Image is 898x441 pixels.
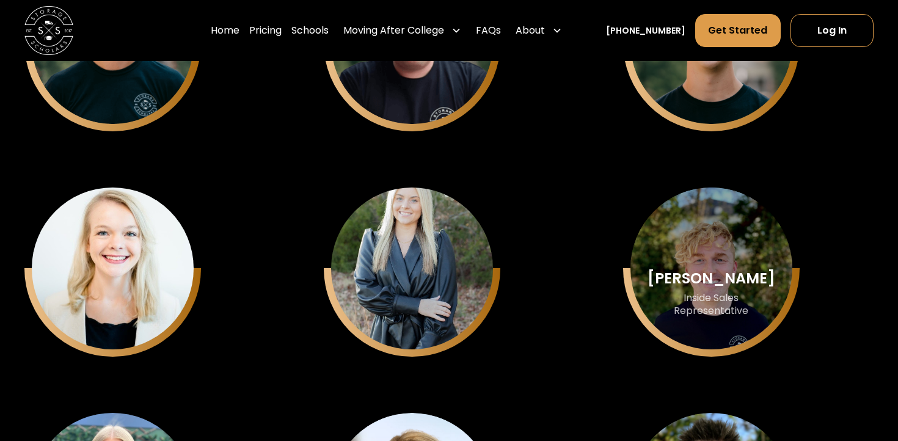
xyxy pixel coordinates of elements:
[511,13,567,48] div: About
[249,13,282,48] a: Pricing
[338,13,466,48] div: Moving After College
[516,23,545,38] div: About
[790,14,874,47] a: Log In
[649,292,774,318] div: Inside Sales Representative
[24,6,73,55] img: Storage Scholars main logo
[476,13,501,48] a: FAQs
[211,13,239,48] a: Home
[648,271,775,286] div: [PERSON_NAME]
[606,24,685,37] a: [PHONE_NUMBER]
[291,13,329,48] a: Schools
[695,14,780,47] a: Get Started
[343,23,444,38] div: Moving After College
